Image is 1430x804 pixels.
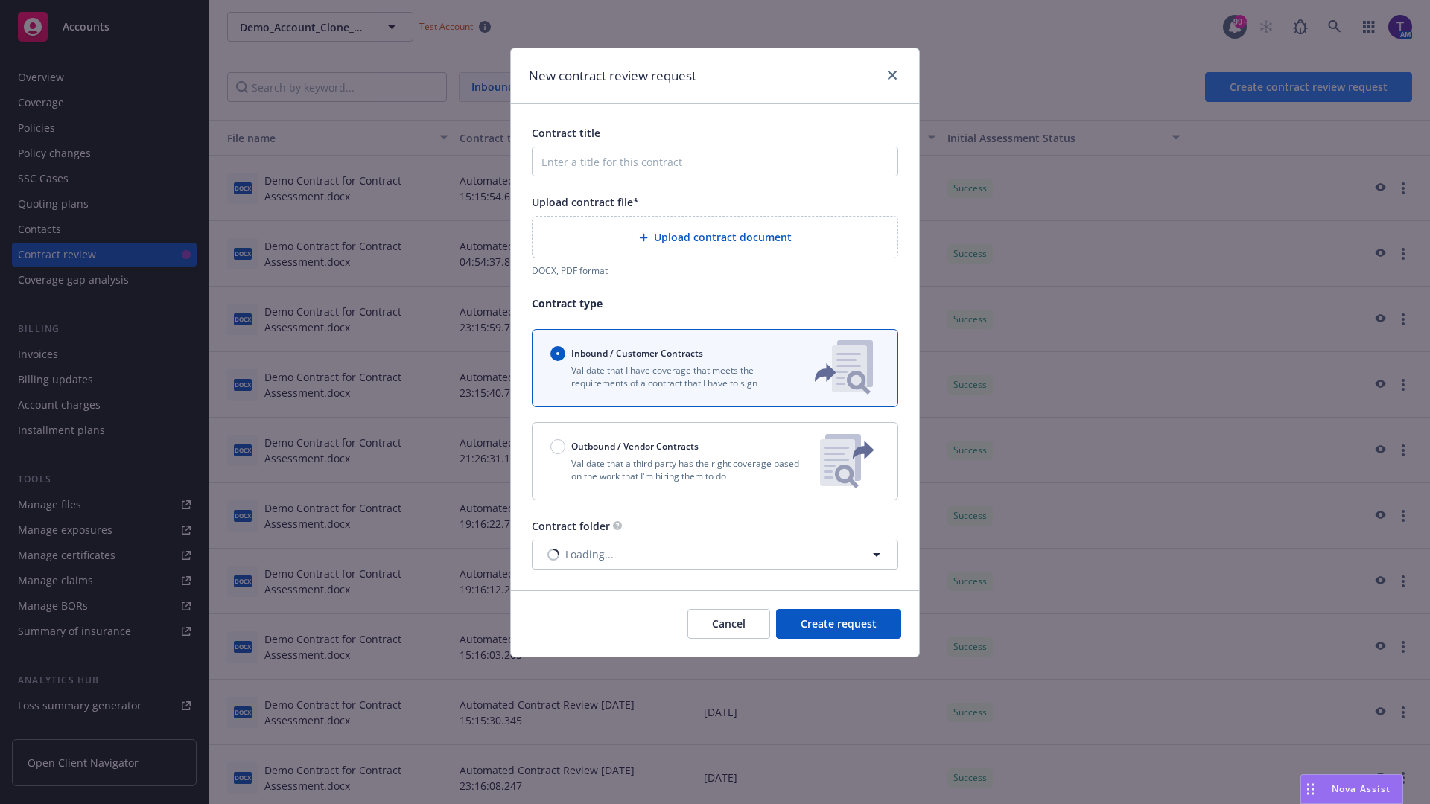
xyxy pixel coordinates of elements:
[654,229,792,245] span: Upload contract document
[529,66,696,86] h1: New contract review request
[776,609,901,639] button: Create request
[532,296,898,311] p: Contract type
[571,440,699,453] span: Outbound / Vendor Contracts
[550,346,565,361] input: Inbound / Customer Contracts
[532,216,898,258] div: Upload contract document
[571,347,703,360] span: Inbound / Customer Contracts
[532,147,898,176] input: Enter a title for this contract
[565,546,614,562] span: Loading...
[712,616,746,631] span: Cancel
[1300,774,1403,804] button: Nova Assist
[1332,782,1391,795] span: Nova Assist
[550,457,808,482] p: Validate that a third party has the right coverage based on the work that I'm hiring them to do
[550,439,565,454] input: Outbound / Vendor Contracts
[532,540,898,569] button: Loading...
[801,616,877,631] span: Create request
[883,66,901,84] a: close
[687,609,770,639] button: Cancel
[532,422,898,500] button: Outbound / Vendor ContractsValidate that a third party has the right coverage based on the work t...
[532,126,600,140] span: Contract title
[1301,775,1320,803] div: Drag to move
[532,195,639,209] span: Upload contract file*
[532,329,898,407] button: Inbound / Customer ContractsValidate that I have coverage that meets the requirements of a contra...
[532,519,610,533] span: Contract folder
[532,264,898,277] div: DOCX, PDF format
[550,364,790,389] p: Validate that I have coverage that meets the requirements of a contract that I have to sign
